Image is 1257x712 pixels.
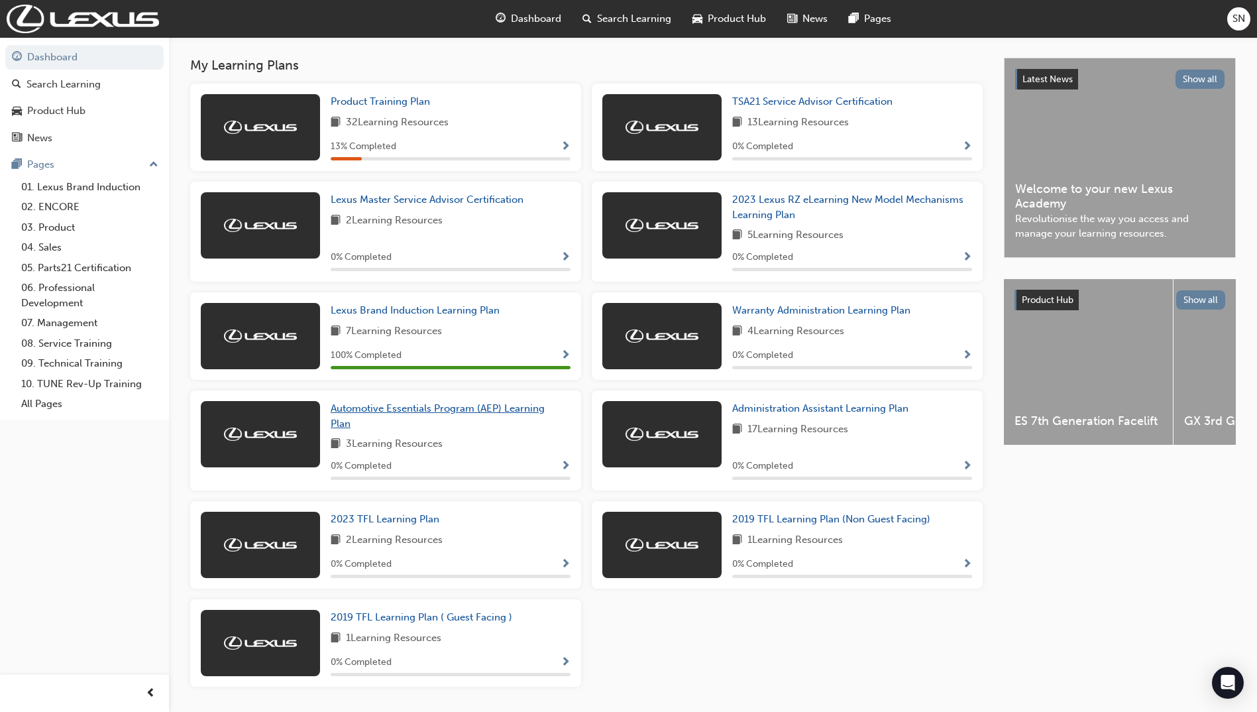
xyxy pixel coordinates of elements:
[1004,58,1236,258] a: Latest NewsShow allWelcome to your new Lexus AcademyRevolutionise the way you access and manage y...
[747,227,844,244] span: 5 Learning Resources
[747,532,843,549] span: 1 Learning Resources
[5,152,164,177] button: Pages
[331,192,529,208] a: Lexus Master Service Advisor Certification
[1212,667,1244,699] div: Open Intercom Messenger
[27,103,85,119] div: Product Hub
[962,139,972,155] button: Show Progress
[561,350,571,362] span: Show Progress
[346,115,449,131] span: 32 Learning Resources
[732,532,742,549] span: book-icon
[331,610,518,625] a: 2019 TFL Learning Plan ( Guest Facing )
[331,304,500,316] span: Lexus Brand Induction Learning Plan
[1015,211,1225,241] span: Revolutionise the way you access and manage your learning resources.
[331,402,545,430] span: Automotive Essentials Program (AEP) Learning Plan
[864,11,891,27] span: Pages
[682,5,777,32] a: car-iconProduct Hub
[732,115,742,131] span: book-icon
[732,304,910,316] span: Warranty Administration Learning Plan
[962,461,972,473] span: Show Progress
[561,347,571,364] button: Show Progress
[561,141,571,153] span: Show Progress
[331,94,435,109] a: Product Training Plan
[346,630,441,647] span: 1 Learning Resources
[626,329,698,343] img: Trak
[1227,7,1250,30] button: SN
[561,458,571,475] button: Show Progress
[732,512,936,527] a: 2019 TFL Learning Plan (Non Guest Facing)
[732,194,963,221] span: 2023 Lexus RZ eLearning New Model Mechanisms Learning Plan
[5,72,164,97] a: Search Learning
[331,459,392,474] span: 0 % Completed
[1176,290,1226,310] button: Show all
[16,217,164,238] a: 03. Product
[732,192,972,222] a: 2023 Lexus RZ eLearning New Model Mechanisms Learning Plan
[27,131,52,146] div: News
[5,126,164,150] a: News
[561,249,571,266] button: Show Progress
[962,458,972,475] button: Show Progress
[224,329,297,343] img: Trak
[962,141,972,153] span: Show Progress
[561,559,571,571] span: Show Progress
[732,401,914,416] a: Administration Assistant Learning Plan
[561,252,571,264] span: Show Progress
[732,94,898,109] a: TSA21 Service Advisor Certification
[12,52,22,64] span: guage-icon
[802,11,828,27] span: News
[16,258,164,278] a: 05. Parts21 Certification
[561,139,571,155] button: Show Progress
[12,79,21,91] span: search-icon
[331,630,341,647] span: book-icon
[331,213,341,229] span: book-icon
[331,250,392,265] span: 0 % Completed
[626,121,698,134] img: Trak
[16,278,164,313] a: 06. Professional Development
[787,11,797,27] span: news-icon
[12,159,22,171] span: pages-icon
[331,303,505,318] a: Lexus Brand Induction Learning Plan
[12,105,22,117] span: car-icon
[777,5,838,32] a: news-iconNews
[16,237,164,258] a: 04. Sales
[1014,414,1162,429] span: ES 7th Generation Facelift
[27,157,54,172] div: Pages
[27,77,101,92] div: Search Learning
[747,422,848,438] span: 17 Learning Resources
[561,556,571,573] button: Show Progress
[732,324,742,340] span: book-icon
[626,428,698,441] img: Trak
[224,121,297,134] img: Trak
[1015,182,1225,211] span: Welcome to your new Lexus Academy
[16,374,164,394] a: 10. TUNE Rev-Up Training
[582,11,592,27] span: search-icon
[331,436,341,453] span: book-icon
[849,11,859,27] span: pages-icon
[561,461,571,473] span: Show Progress
[838,5,902,32] a: pages-iconPages
[732,459,793,474] span: 0 % Completed
[331,512,445,527] a: 2023 TFL Learning Plan
[331,194,523,206] span: Lexus Master Service Advisor Certification
[5,45,164,70] a: Dashboard
[331,115,341,131] span: book-icon
[5,99,164,123] a: Product Hub
[331,324,341,340] span: book-icon
[511,11,561,27] span: Dashboard
[146,685,156,702] span: prev-icon
[561,654,571,671] button: Show Progress
[331,557,392,572] span: 0 % Completed
[1004,279,1173,445] a: ES 7th Generation Facelift
[16,394,164,414] a: All Pages
[962,350,972,362] span: Show Progress
[732,422,742,438] span: book-icon
[7,5,159,33] a: Trak
[346,213,443,229] span: 2 Learning Resources
[692,11,702,27] span: car-icon
[331,95,430,107] span: Product Training Plan
[331,139,396,154] span: 13 % Completed
[16,313,164,333] a: 07. Management
[962,252,972,264] span: Show Progress
[747,115,849,131] span: 13 Learning Resources
[331,513,439,525] span: 2023 TFL Learning Plan
[626,538,698,552] img: Trak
